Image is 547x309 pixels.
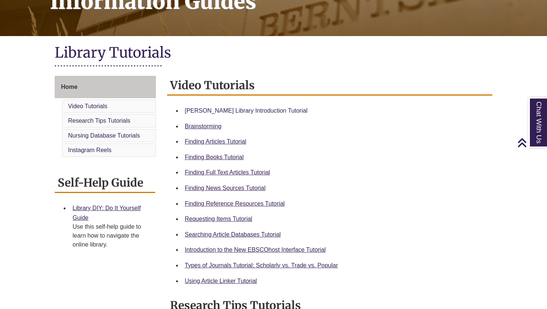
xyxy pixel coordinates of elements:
[185,200,285,207] a: Finding Reference Resources Tutorial
[185,169,270,176] a: Finding Full Text Articles Tutorial
[167,76,493,96] h2: Video Tutorials
[185,247,326,253] a: Introduction to the New EBSCOhost Interface Tutorial
[55,76,156,158] div: Guide Page Menu
[68,147,112,153] a: Instagram Reels
[185,123,222,129] a: Brainstorming
[68,118,130,124] a: Research Tips Tutorials
[73,205,141,221] a: Library DIY: Do It Yourself Guide
[185,231,281,238] a: Searching Article Databases Tutorial
[55,173,155,193] h2: Self-Help Guide
[55,44,492,63] h1: Library Tutorials
[185,107,308,114] a: [PERSON_NAME] Library Introduction Tutorial
[55,76,156,98] a: Home
[68,103,108,109] a: Video Tutorials
[68,132,140,139] a: Nursing Database Tutorials
[73,222,149,249] div: Use this self-help guide to learn how to navigate the online library.
[185,185,266,191] a: Finding News Sources Tutorial
[185,262,338,268] a: Types of Journals Tutorial: Scholarly vs. Trade vs. Popular
[61,84,77,90] span: Home
[185,154,244,160] a: Finding Books Tutorial
[517,138,545,148] a: Back to Top
[185,278,257,284] a: Using Article Linker Tutorial
[185,138,246,145] a: Finding Articles Tutorial
[185,216,252,222] a: Requesting Items Tutorial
